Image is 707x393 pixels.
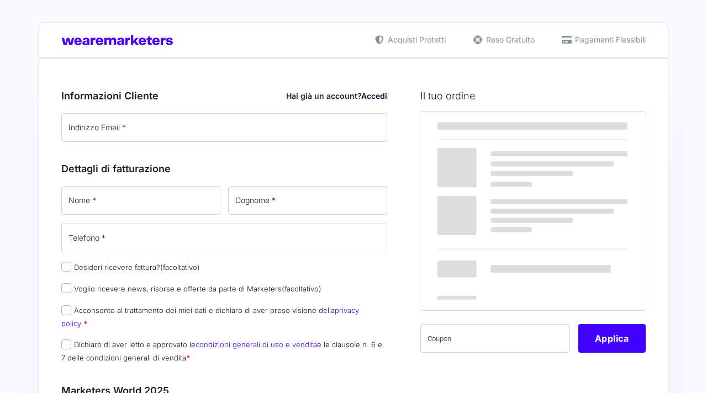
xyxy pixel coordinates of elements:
a: Accedi [361,91,387,100]
div: Hai già un account? [286,90,387,102]
input: Coupon [420,324,570,353]
input: Acconsento al trattamento dei miei dati e dichiaro di aver preso visione dellaprivacy policy [61,305,71,315]
input: Desideri ricevere fattura?(facoltativo) [61,262,71,272]
a: privacy policy [61,306,359,327]
button: Applica [578,324,646,353]
input: Dichiaro di aver letto e approvato lecondizioni generali di uso e venditae le clausole n. 6 e 7 d... [61,339,71,349]
h3: Dettagli di fatturazione [61,161,387,176]
input: Cognome * [228,186,387,215]
span: Reso Gratuito [483,34,535,45]
th: Totale [420,221,550,310]
label: Desideri ricevere fattura? [61,263,200,272]
span: Acquisti Protetti [385,34,446,45]
label: Voglio ricevere news, risorse e offerte da parte di Marketers [61,284,321,293]
span: (facoltativo) [282,284,321,293]
th: Subtotale [420,186,550,221]
input: Telefono * [61,224,387,252]
span: (facoltativo) [160,263,200,272]
input: Voglio ricevere news, risorse e offerte da parte di Marketers(facoltativo) [61,283,71,293]
label: Acconsento al trattamento dei miei dati e dichiaro di aver preso visione della [61,306,359,327]
input: Indirizzo Email * [61,113,387,142]
input: Nome * [61,186,220,215]
h3: Il tuo ordine [420,88,646,103]
h3: Informazioni Cliente [61,88,387,103]
a: condizioni generali di uso e vendita [196,340,317,349]
span: Pagamenti Flessibili [572,34,646,45]
td: Marketers World 2025 - MW25 Ticket Standard [420,140,550,186]
th: Prodotto [420,111,550,140]
th: Subtotale [550,111,646,140]
label: Dichiaro di aver letto e approvato le e le clausole n. 6 e 7 delle condizioni generali di vendita [61,340,382,362]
